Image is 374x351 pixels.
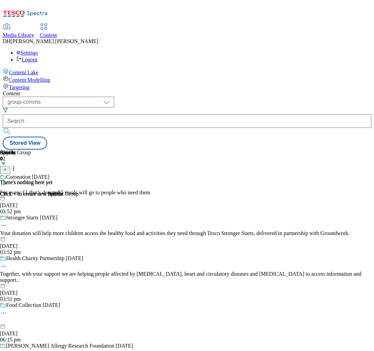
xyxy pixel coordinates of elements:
span: Content Lake [9,70,38,75]
span: Media Library [3,32,34,38]
button: Stored View [3,137,47,150]
svg: Search Filters [3,108,8,113]
div: Health Charity Partnership [DATE] [6,255,83,261]
div: Content [3,91,371,97]
a: Logout [16,57,37,62]
div: Food Collection [DATE] [6,302,60,308]
span: [PERSON_NAME] [PERSON_NAME] [11,38,98,44]
a: Content Modelling [3,76,371,83]
span: Content [40,32,57,38]
div: [PERSON_NAME] Allergy Research Foundation [DATE] [6,343,133,349]
a: Content Lake [3,68,371,76]
span: Targeting [9,84,30,90]
input: Search [3,114,371,128]
div: Stronger Starts [DATE] [6,215,57,221]
span: Content Modelling [9,77,50,83]
a: Settings [16,50,38,56]
a: Targeting [3,83,371,91]
a: Media Library [3,24,34,38]
a: Content [40,24,57,38]
span: DH [3,38,11,44]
